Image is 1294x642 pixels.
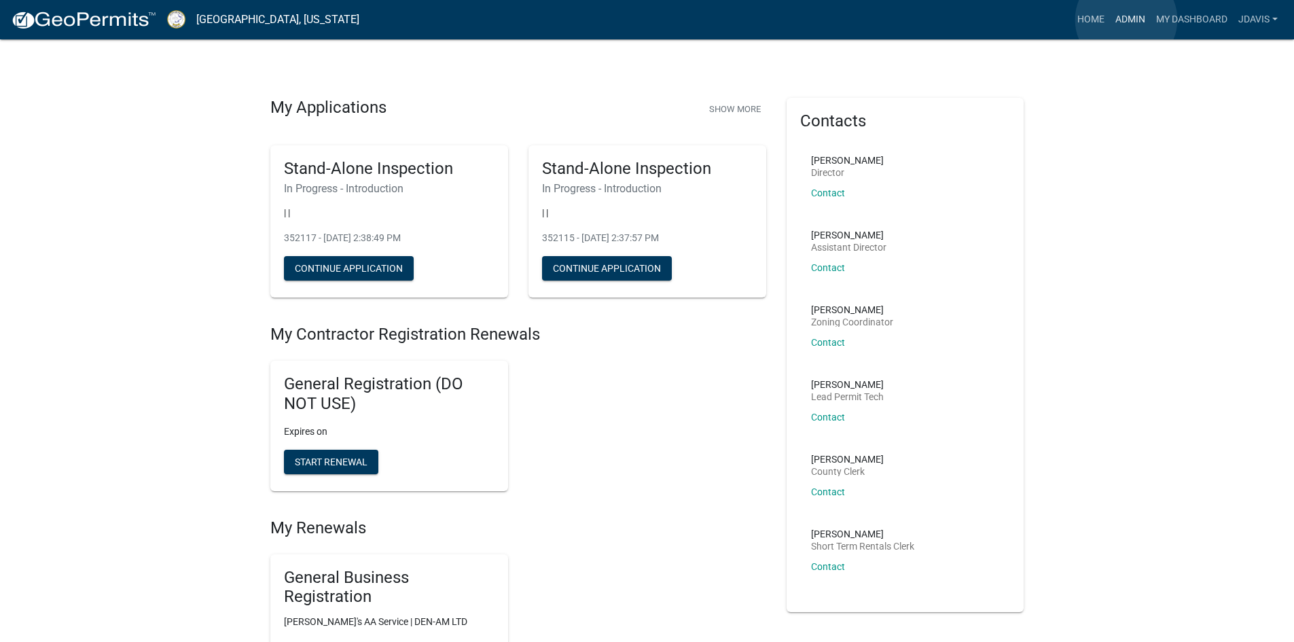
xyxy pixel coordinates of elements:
h5: General Business Registration [284,568,495,607]
a: Contact [811,262,845,273]
a: Contact [811,337,845,348]
p: Expires on [284,425,495,439]
a: Contact [811,412,845,423]
p: | | [284,206,495,220]
p: Lead Permit Tech [811,392,884,402]
p: Zoning Coordinator [811,317,893,327]
p: [PERSON_NAME] [811,156,884,165]
a: My Dashboard [1151,7,1233,33]
h6: In Progress - Introduction [542,182,753,195]
p: 352117 - [DATE] 2:38:49 PM [284,231,495,245]
p: 352115 - [DATE] 2:37:57 PM [542,231,753,245]
p: [PERSON_NAME] [811,380,884,389]
a: Contact [811,561,845,572]
a: Contact [811,188,845,198]
h4: My Contractor Registration Renewals [270,325,766,344]
span: Start Renewal [295,456,367,467]
h4: My Renewals [270,518,766,538]
h4: My Applications [270,98,387,118]
img: Putnam County, Georgia [167,10,185,29]
p: [PERSON_NAME] [811,305,893,315]
p: [PERSON_NAME] [811,230,886,240]
button: Continue Application [542,256,672,281]
button: Show More [704,98,766,120]
p: Director [811,168,884,177]
a: Home [1072,7,1110,33]
button: Start Renewal [284,450,378,474]
p: County Clerk [811,467,884,476]
p: Short Term Rentals Clerk [811,541,914,551]
h5: Stand-Alone Inspection [284,159,495,179]
h6: In Progress - Introduction [284,182,495,195]
p: Assistant Director [811,243,886,252]
p: [PERSON_NAME] [811,529,914,539]
h5: Stand-Alone Inspection [542,159,753,179]
a: jdavis [1233,7,1283,33]
p: | | [542,206,753,220]
a: Contact [811,486,845,497]
button: Continue Application [284,256,414,281]
h5: General Registration (DO NOT USE) [284,374,495,414]
a: [GEOGRAPHIC_DATA], [US_STATE] [196,8,359,31]
p: [PERSON_NAME]'s AA Service | DEN-AM LTD [284,615,495,629]
p: [PERSON_NAME] [811,454,884,464]
h5: Contacts [800,111,1011,131]
wm-registration-list-section: My Contractor Registration Renewals [270,325,766,501]
a: Admin [1110,7,1151,33]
